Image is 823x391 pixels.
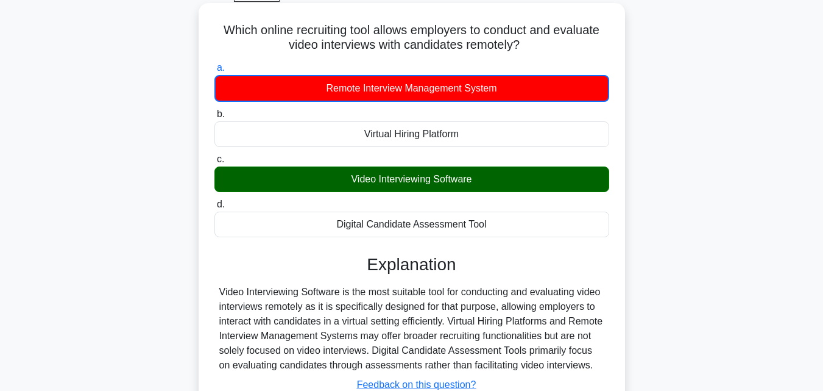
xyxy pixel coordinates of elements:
[219,285,604,373] div: Video Interviewing Software is the most suitable tool for conducting and evaluating video intervi...
[214,167,609,192] div: Video Interviewing Software
[214,75,609,102] div: Remote Interview Management System
[357,379,476,390] a: Feedback on this question?
[214,212,609,237] div: Digital Candidate Assessment Tool
[217,109,225,119] span: b.
[217,199,225,209] span: d.
[222,254,602,275] h3: Explanation
[214,121,609,147] div: Virtual Hiring Platform
[213,23,610,53] h5: Which online recruiting tool allows employers to conduct and evaluate video interviews with candi...
[217,62,225,73] span: a.
[217,154,224,164] span: c.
